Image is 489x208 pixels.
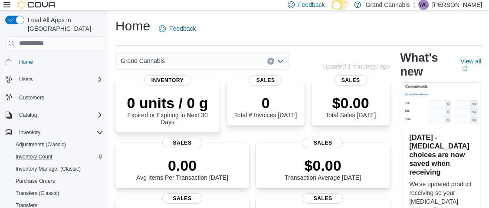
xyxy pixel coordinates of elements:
[12,164,84,174] a: Inventory Manager (Classic)
[325,94,376,119] div: Total Sales [DATE]
[303,138,343,148] span: Sales
[2,109,107,121] button: Catalog
[277,58,284,65] button: Open list of options
[19,112,37,119] span: Catalog
[12,188,103,198] span: Transfers (Classic)
[460,58,482,72] a: View allExternal link
[298,0,325,9] span: Feedback
[16,110,40,120] button: Catalog
[234,94,297,112] p: 0
[285,157,361,174] p: $0.00
[136,157,228,174] p: 0.00
[16,127,103,138] span: Inventory
[9,175,107,187] button: Purchase Orders
[12,139,103,150] span: Adjustments (Classic)
[16,56,103,67] span: Home
[16,110,103,120] span: Catalog
[162,138,202,148] span: Sales
[2,91,107,103] button: Customers
[325,94,376,112] p: $0.00
[9,151,107,163] button: Inventory Count
[136,157,228,181] div: Avg Items Per Transaction [DATE]
[17,0,56,9] img: Cova
[9,187,107,199] button: Transfers (Classic)
[249,75,282,86] span: Sales
[409,133,473,176] h3: [DATE] - [MEDICAL_DATA] choices are now saved when receiving
[12,152,56,162] a: Inventory Count
[9,139,107,151] button: Adjustments (Classic)
[331,0,350,10] input: Dark Mode
[285,157,361,181] div: Transaction Average [DATE]
[12,139,69,150] a: Adjustments (Classic)
[19,94,44,101] span: Customers
[234,94,297,119] div: Total # Invoices [DATE]
[122,94,213,112] p: 0 units / 0 g
[115,17,150,35] h1: Home
[16,74,36,85] button: Users
[24,16,103,33] span: Load All Apps in [GEOGRAPHIC_DATA]
[12,188,62,198] a: Transfers (Classic)
[16,92,103,102] span: Customers
[16,153,53,160] span: Inventory Count
[303,193,343,204] span: Sales
[16,74,103,85] span: Users
[323,63,390,70] p: Updated 1 minute(s) ago
[121,56,165,66] span: Grand Cannabis
[155,20,199,37] a: Feedback
[19,76,33,83] span: Users
[122,94,213,125] div: Expired or Expiring in Next 30 Days
[2,73,107,86] button: Users
[16,127,44,138] button: Inventory
[12,164,103,174] span: Inventory Manager (Classic)
[19,129,40,136] span: Inventory
[12,176,103,186] span: Purchase Orders
[16,165,81,172] span: Inventory Manager (Classic)
[144,75,191,86] span: Inventory
[169,24,196,33] span: Feedback
[16,178,55,185] span: Purchase Orders
[16,92,48,103] a: Customers
[335,75,367,86] span: Sales
[12,152,103,162] span: Inventory Count
[12,176,59,186] a: Purchase Orders
[16,190,59,197] span: Transfers (Classic)
[2,56,107,68] button: Home
[400,51,450,79] h2: What's new
[462,66,467,71] svg: External link
[16,141,66,148] span: Adjustments (Classic)
[16,57,36,67] a: Home
[2,126,107,139] button: Inventory
[9,163,107,175] button: Inventory Manager (Classic)
[162,193,202,204] span: Sales
[267,58,274,65] button: Clear input
[19,59,33,66] span: Home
